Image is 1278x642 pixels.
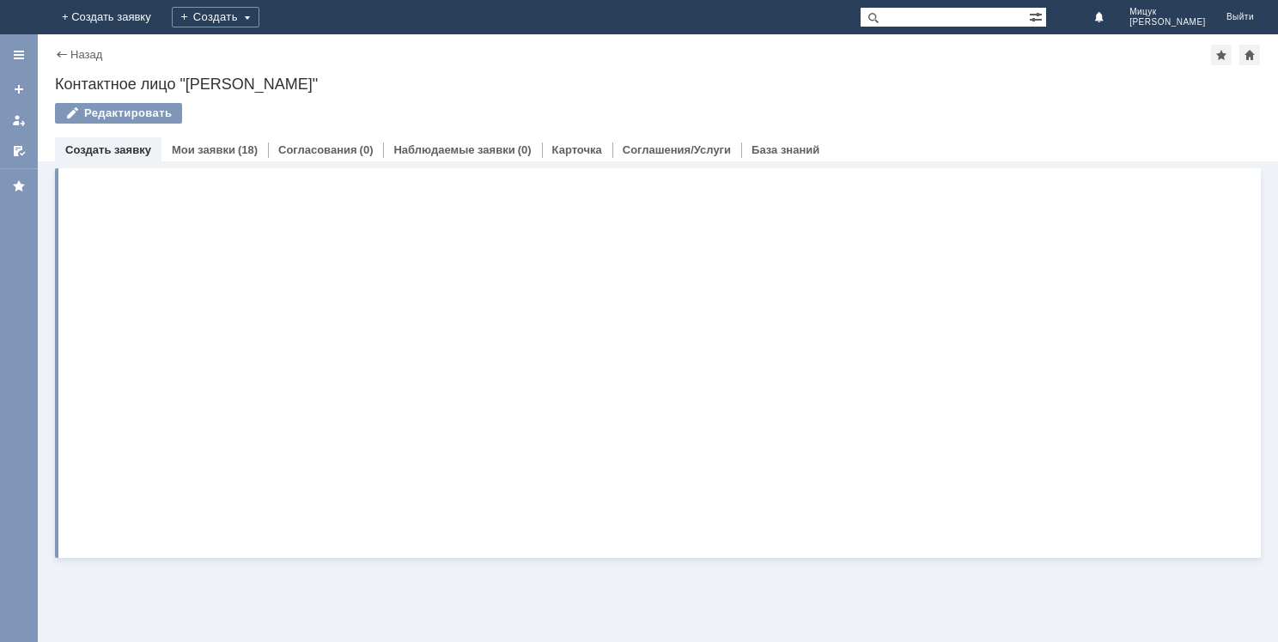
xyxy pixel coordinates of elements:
a: Наблюдаемые заявки [393,143,514,156]
div: Добавить в избранное [1211,45,1232,65]
a: База знаний [752,143,819,156]
div: Создать [172,7,259,27]
div: (18) [238,143,258,156]
a: Мои согласования [5,137,33,165]
a: Согласования [278,143,357,156]
div: Контактное лицо "[PERSON_NAME]" [55,76,1261,93]
span: [PERSON_NAME] [1129,17,1206,27]
a: Мои заявки [5,106,33,134]
a: Создать заявку [5,76,33,103]
div: (0) [360,143,374,156]
div: (0) [518,143,532,156]
a: Карточка [552,143,602,156]
span: Расширенный поиск [1029,8,1046,24]
a: Создать заявку [65,143,151,156]
a: Назад [70,48,102,61]
a: Мои заявки [172,143,235,156]
div: Сделать домашней страницей [1239,45,1260,65]
span: Мицук [1129,7,1206,17]
a: Соглашения/Услуги [623,143,731,156]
